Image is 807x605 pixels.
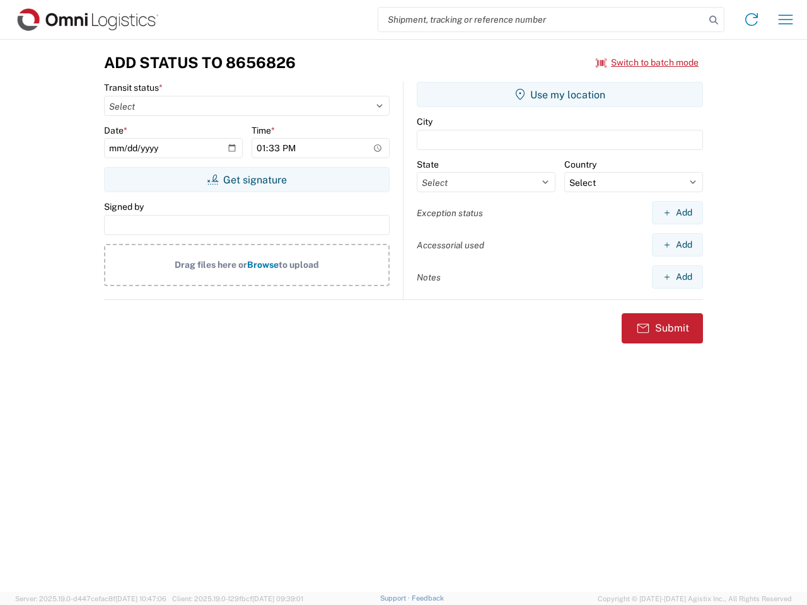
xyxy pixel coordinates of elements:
[172,595,303,602] span: Client: 2025.19.0-129fbcf
[417,239,484,251] label: Accessorial used
[104,201,144,212] label: Signed by
[380,594,412,602] a: Support
[104,125,127,136] label: Date
[417,82,703,107] button: Use my location
[417,116,433,127] label: City
[417,272,441,283] label: Notes
[412,594,444,602] a: Feedback
[104,167,390,192] button: Get signature
[175,260,247,270] span: Drag files here or
[247,260,279,270] span: Browse
[652,265,703,289] button: Add
[252,125,275,136] label: Time
[417,159,439,170] label: State
[652,233,703,256] button: Add
[378,8,705,32] input: Shipment, tracking or reference number
[564,159,596,170] label: Country
[596,52,699,73] button: Switch to batch mode
[252,595,303,602] span: [DATE] 09:39:01
[622,313,703,343] button: Submit
[598,593,792,604] span: Copyright © [DATE]-[DATE] Agistix Inc., All Rights Reserved
[115,595,166,602] span: [DATE] 10:47:06
[417,207,483,219] label: Exception status
[104,54,296,72] h3: Add Status to 8656826
[279,260,319,270] span: to upload
[15,595,166,602] span: Server: 2025.19.0-d447cefac8f
[104,82,163,93] label: Transit status
[652,201,703,224] button: Add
